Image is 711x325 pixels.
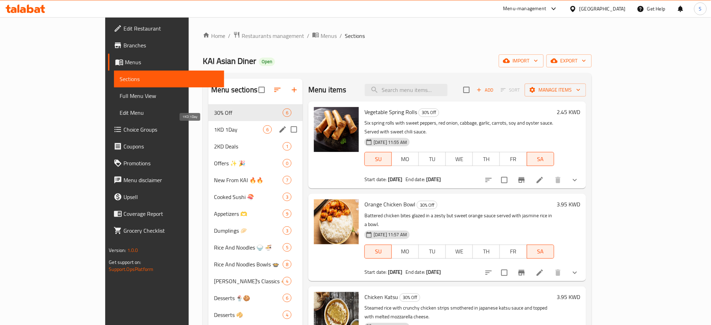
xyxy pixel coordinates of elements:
[108,37,224,54] a: Branches
[203,31,591,40] nav: breadcrumb
[472,152,500,166] button: TH
[108,205,224,222] a: Coverage Report
[283,312,291,318] span: 4
[364,199,415,210] span: Orange Chicken Bowl
[259,58,275,66] div: Open
[364,245,392,259] button: SU
[400,293,420,301] span: 30% Off
[127,246,138,255] span: 1.0.0
[208,239,303,256] div: Rice And Noodles 🍚 🍜5
[214,193,283,201] span: Cooked Sushi 🍣
[472,245,500,259] button: TH
[208,306,303,323] div: Desserts 🥠4
[345,32,365,40] span: Sections
[364,152,392,166] button: SU
[530,246,551,257] span: SA
[513,264,530,281] button: Branch-specific-item
[314,199,359,244] img: Orange Chicken Bowl
[476,86,495,94] span: Add
[208,290,303,306] div: Desserts 🍨🍪6
[417,201,437,209] span: 30% Off
[123,125,219,134] span: Choice Groups
[699,5,702,13] span: S
[391,152,419,166] button: MO
[283,278,291,285] span: 4
[120,75,219,83] span: Sections
[340,32,342,40] li: /
[459,82,474,97] span: Select section
[283,210,291,218] div: items
[476,154,497,164] span: TH
[388,267,403,277] b: [DATE]
[123,176,219,184] span: Menu disclaimer
[214,176,283,184] span: New From KAI 🔥🔥
[307,32,309,40] li: /
[123,193,219,201] span: Upsell
[214,142,283,151] span: 2KD Deals
[527,245,554,259] button: SA
[283,211,291,217] span: 9
[208,138,303,155] div: 2KD Deals1
[536,176,544,184] a: Edit menu item
[123,142,219,151] span: Coupons
[496,85,525,95] span: Select section first
[364,304,554,321] p: Steamed rice with crunchy chicken strips smothered in japanese katsu sauce and topped with melted...
[214,277,283,285] div: Kai's Classics 🍛
[426,267,441,277] b: [DATE]
[499,54,544,67] button: import
[571,176,579,184] svg: Show Choices
[242,32,304,40] span: Restaurants management
[214,260,283,268] div: Rice And Noodles Bowls 🍲
[480,264,497,281] button: sort-choices
[214,159,283,167] span: Offers ✨ 🎉
[364,211,554,229] p: Battered chicken bites glazed in a zesty but sweet orange sauce served with jasmine rice in a bowl.
[233,31,304,40] a: Restaurants management
[208,273,303,290] div: [PERSON_NAME]'s Classics 🍛4
[566,172,583,188] button: show more
[283,143,291,150] span: 1
[497,173,512,187] span: Select to update
[208,172,303,188] div: New From KAI 🔥🔥7
[108,121,224,138] a: Choice Groups
[422,154,443,164] span: TU
[214,311,283,319] span: Desserts 🥠
[123,226,219,235] span: Grocery Checklist
[503,5,546,13] div: Menu-management
[445,152,473,166] button: WE
[552,57,586,65] span: export
[364,267,387,277] span: Start date:
[530,86,581,94] span: Manage items
[405,175,425,184] span: End date:
[283,244,291,251] span: 5
[214,210,283,218] span: Appetizers 🫶
[445,245,473,259] button: WE
[283,277,291,285] div: items
[283,260,291,268] div: items
[395,246,416,257] span: MO
[308,85,347,95] h2: Menu items
[208,155,303,172] div: Offers ✨ 🎉0
[557,107,581,117] h6: 2.45 KWD
[283,294,291,302] div: items
[566,264,583,281] button: show more
[263,126,271,133] span: 6
[364,119,554,136] p: Six spring rolls with sweet peppers, red onion, cabbage, garlic, carrots, soy and oyster sauce. S...
[550,172,566,188] button: delete
[536,268,544,277] a: Edit menu item
[418,108,439,117] div: 30% Off
[108,172,224,188] a: Menu disclaimer
[550,264,566,281] button: delete
[497,265,512,280] span: Select to update
[108,138,224,155] a: Coupons
[480,172,497,188] button: sort-choices
[321,32,337,40] span: Menus
[108,54,224,71] a: Menus
[283,226,291,235] div: items
[371,139,410,146] span: [DATE] 11:55 AM
[208,104,303,121] div: 30% Off6
[108,222,224,239] a: Grocery Checklist
[109,246,126,255] span: Version:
